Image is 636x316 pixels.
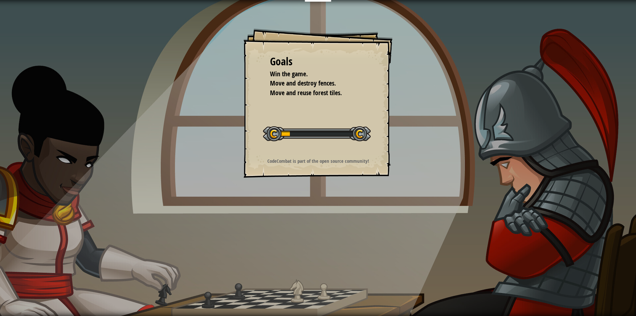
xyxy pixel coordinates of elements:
span: Move and destroy fences. [270,79,336,88]
li: Win the game. [262,69,364,79]
div: Goals [270,54,366,69]
span: Win the game. [270,69,308,78]
li: Move and destroy fences. [262,79,364,88]
span: Move and reuse forest tiles. [270,88,342,97]
strong: CodeCombat is part of the open source community! [267,158,369,164]
li: Move and reuse forest tiles. [262,88,364,98]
